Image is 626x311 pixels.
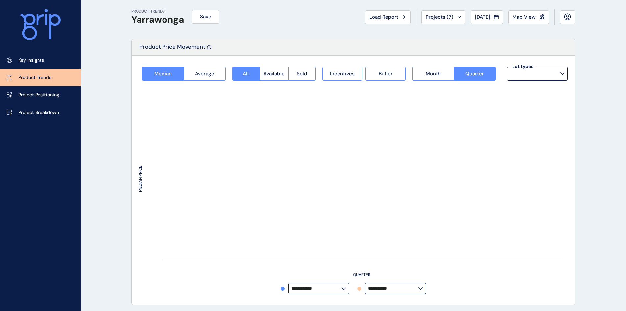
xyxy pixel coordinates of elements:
h1: Yarrawonga [131,14,184,25]
span: Quarter [465,70,484,77]
p: Product Trends [18,74,51,81]
span: Average [195,70,214,77]
button: [DATE] [471,10,503,24]
button: Month [412,67,454,81]
p: Project Positioning [18,92,59,98]
button: Available [259,67,288,81]
button: Map View [508,10,549,24]
p: Product Price Movement [139,43,205,55]
button: All [232,67,259,81]
p: Project Breakdown [18,109,59,116]
span: Save [200,13,211,20]
span: Map View [513,14,536,20]
span: Month [426,70,441,77]
button: Projects (7) [421,10,465,24]
button: Sold [288,67,316,81]
span: Sold [297,70,307,77]
p: PRODUCT TRENDS [131,9,184,14]
span: Load Report [369,14,398,20]
span: Buffer [379,70,393,77]
button: Average [184,67,225,81]
button: Incentives [322,67,363,81]
span: Available [263,70,285,77]
label: Lot types [511,64,535,70]
button: Quarter [454,67,496,81]
span: All [243,70,249,77]
span: [DATE] [475,14,490,20]
span: Median [154,70,172,77]
span: Projects ( 7 ) [426,14,453,20]
button: Median [142,67,184,81]
text: QUARTER [353,272,370,277]
span: Incentives [330,70,355,77]
text: MEDIAN PRICE [138,166,143,192]
button: Save [192,10,219,24]
button: Load Report [365,10,411,24]
button: Buffer [365,67,406,81]
p: Key Insights [18,57,44,64]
